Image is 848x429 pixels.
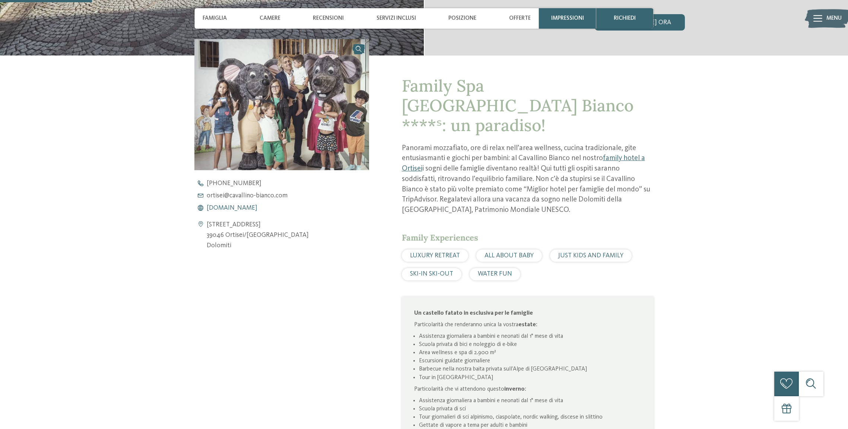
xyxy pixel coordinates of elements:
[194,180,383,187] a: [PHONE_NUMBER]
[509,15,531,22] span: Offerte
[419,374,641,382] li: Tour in [GEOGRAPHIC_DATA]
[448,15,476,22] span: Posizione
[419,405,641,413] li: Scuola privata di sci
[260,15,280,22] span: Camere
[410,271,453,277] span: SKI-IN SKI-OUT
[558,252,623,259] span: JUST KIDS AND FAMILY
[377,15,416,22] span: Servizi inclusi
[194,205,383,212] a: [DOMAIN_NAME]
[414,310,533,316] strong: Un castello fatato in esclusiva per le famiglie
[614,15,636,22] span: richiedi
[402,143,654,216] p: Panorami mozzafiato, ore di relax nell’area wellness, cucina tradizionale, gite entusiasmanti e g...
[207,180,261,187] span: [PHONE_NUMBER]
[207,220,309,251] address: [STREET_ADDRESS] 39046 Ortisei/[GEOGRAPHIC_DATA] Dolomiti
[194,193,383,199] a: ortisei@cavallino-bianco.com
[402,232,478,243] span: Family Experiences
[194,39,369,170] img: Nel family hotel a Ortisei i vostri desideri diventeranno realtà
[203,15,227,22] span: Famiglia
[414,321,641,329] p: Particolarità che renderanno unica la vostra :
[419,340,641,349] li: Scuola privata di bici e noleggio di e-bike
[419,357,641,365] li: Escursioni guidate giornaliere
[207,193,288,199] span: ortisei@ cavallino-bianco. com
[419,332,641,340] li: Assistenza giornaliera a bambini e neonati dal 1° mese di vita
[485,252,534,259] span: ALL ABOUT BABY
[313,15,344,22] span: Recensioni
[419,413,641,421] li: Tour giornalieri di sci alpinismo, ciaspolate, nordic walking, discese in slittino
[410,252,460,259] span: LUXURY RETREAT
[518,322,536,328] strong: estate
[551,15,584,22] span: Impressioni
[419,349,641,357] li: Area wellness e spa di 2.900 m²
[419,397,641,405] li: Assistenza giornaliera a bambini e neonati dal 1° mese di vita
[478,271,512,277] span: WATER FUN
[207,205,257,212] span: [DOMAIN_NAME]
[402,75,633,136] span: Family Spa [GEOGRAPHIC_DATA] Bianco ****ˢ: un paradiso!
[414,385,641,393] p: Particolarità che vi attendono questo :
[419,365,641,373] li: Barbecue nella nostra baita privata sull’Alpe di [GEOGRAPHIC_DATA]
[504,386,525,392] strong: inverno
